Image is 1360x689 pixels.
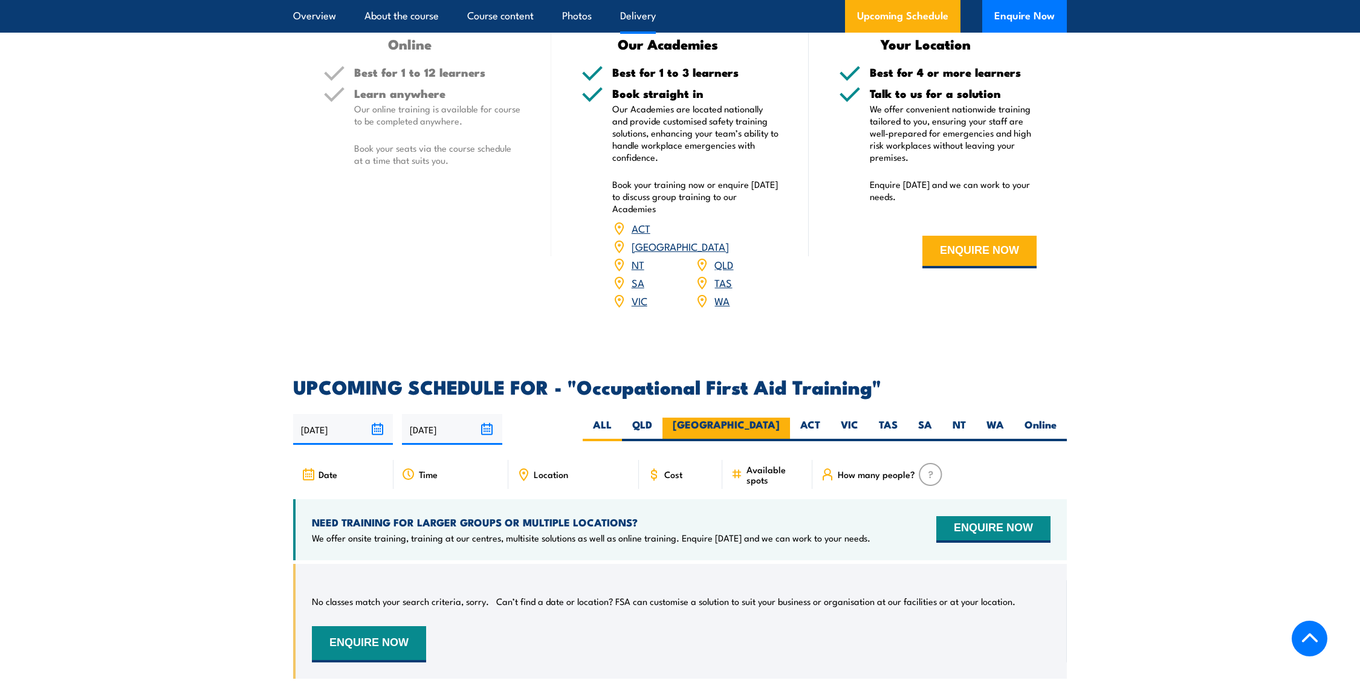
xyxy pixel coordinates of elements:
p: Enquire [DATE] and we can work to your needs. [870,178,1037,202]
a: VIC [632,293,647,308]
p: No classes match your search criteria, sorry. [312,595,489,607]
label: WA [976,418,1014,441]
p: Can’t find a date or location? FSA can customise a solution to suit your business or organisation... [496,595,1015,607]
input: To date [402,414,502,445]
label: ACT [790,418,831,441]
a: ACT [632,221,650,235]
button: ENQUIRE NOW [922,236,1037,268]
input: From date [293,414,393,445]
a: SA [632,275,644,290]
p: We offer onsite training, training at our centres, multisite solutions as well as online training... [312,532,870,544]
a: NT [632,257,644,271]
span: Location [534,469,568,479]
span: How many people? [838,469,915,479]
label: SA [908,418,942,441]
h5: Learn anywhere [354,88,521,99]
h5: Best for 1 to 12 learners [354,66,521,78]
span: Available spots [746,464,804,485]
a: QLD [714,257,733,271]
button: ENQUIRE NOW [936,516,1051,543]
label: QLD [622,418,662,441]
span: Date [319,469,337,479]
a: WA [714,293,730,308]
h5: Best for 1 to 3 learners [612,66,779,78]
label: NT [942,418,976,441]
p: Our online training is available for course to be completed anywhere. [354,103,521,127]
a: TAS [714,275,732,290]
h5: Book straight in [612,88,779,99]
p: We offer convenient nationwide training tailored to you, ensuring your staff are well-prepared fo... [870,103,1037,163]
h3: Online [323,37,497,51]
label: TAS [869,418,908,441]
p: Book your seats via the course schedule at a time that suits you. [354,142,521,166]
h4: NEED TRAINING FOR LARGER GROUPS OR MULTIPLE LOCATIONS? [312,516,870,529]
label: ALL [583,418,622,441]
p: Book your training now or enquire [DATE] to discuss group training to our Academies [612,178,779,215]
h3: Your Location [839,37,1012,51]
button: ENQUIRE NOW [312,626,426,662]
h5: Best for 4 or more learners [870,66,1037,78]
span: Cost [664,469,682,479]
label: [GEOGRAPHIC_DATA] [662,418,790,441]
label: VIC [831,418,869,441]
h3: Our Academies [581,37,755,51]
h2: UPCOMING SCHEDULE FOR - "Occupational First Aid Training" [293,378,1067,395]
h5: Talk to us for a solution [870,88,1037,99]
a: [GEOGRAPHIC_DATA] [632,239,729,253]
label: Online [1014,418,1067,441]
p: Our Academies are located nationally and provide customised safety training solutions, enhancing ... [612,103,779,163]
span: Time [419,469,438,479]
